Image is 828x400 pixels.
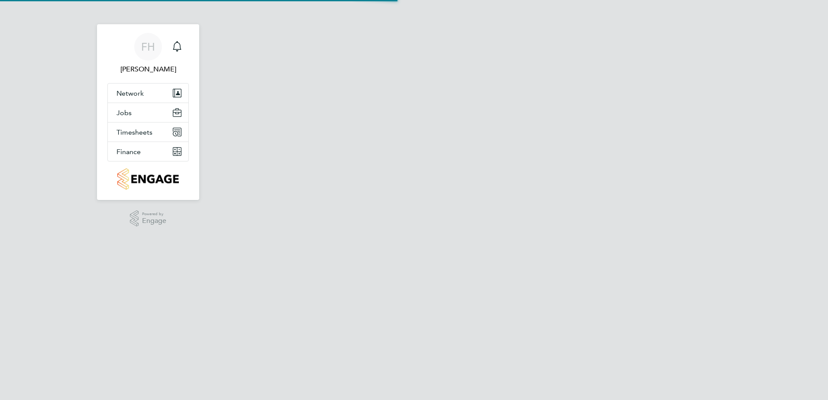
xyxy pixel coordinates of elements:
span: Engage [142,217,166,225]
span: Jobs [116,109,132,117]
span: Fidel Hill [107,64,189,74]
img: countryside-properties-logo-retina.png [117,168,178,190]
span: Timesheets [116,128,152,136]
span: Finance [116,148,141,156]
button: Jobs [108,103,188,122]
button: Network [108,84,188,103]
a: Powered byEngage [130,210,167,227]
span: Powered by [142,210,166,218]
a: Go to home page [107,168,189,190]
a: FH[PERSON_NAME] [107,33,189,74]
span: Network [116,89,144,97]
button: Timesheets [108,123,188,142]
nav: Main navigation [97,24,199,200]
span: FH [141,41,155,52]
button: Finance [108,142,188,161]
